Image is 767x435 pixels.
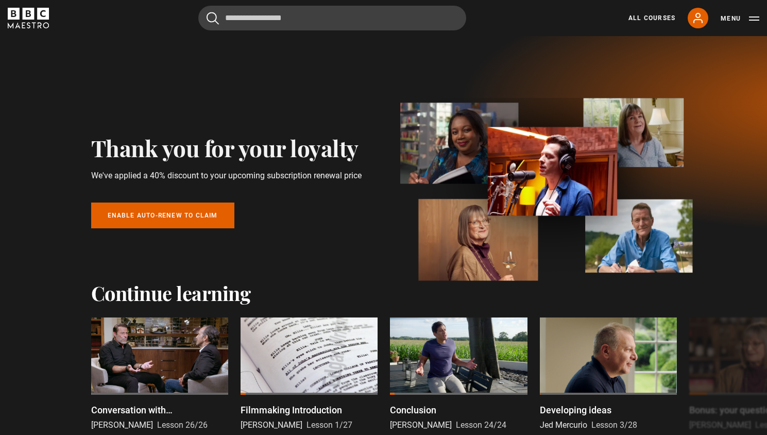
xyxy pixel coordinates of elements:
[456,420,506,430] span: Lesson 24/24
[8,8,49,28] svg: BBC Maestro
[721,13,759,24] button: Toggle navigation
[390,420,452,430] span: [PERSON_NAME]
[306,420,352,430] span: Lesson 1/27
[540,420,587,430] span: Jed Mercurio
[91,170,363,182] p: We've applied a 40% discount to your upcoming subscription renewal price
[207,12,219,25] button: Submit the search query
[91,403,228,417] p: Conversation with [PERSON_NAME]
[591,420,637,430] span: Lesson 3/28
[540,317,677,431] a: Developing ideas Jed Mercurio Lesson 3/28
[689,420,751,430] span: [PERSON_NAME]
[198,6,466,30] input: Search
[91,135,363,161] h2: Thank you for your loyalty
[91,317,228,431] a: Conversation with [PERSON_NAME] [PERSON_NAME] Lesson 26/26
[91,203,234,228] a: Enable auto-renew to claim
[390,403,436,417] p: Conclusion
[400,98,693,281] img: banner_image-1d4a58306c65641337db.webp
[628,13,675,23] a: All Courses
[91,281,676,305] h2: Continue learning
[241,317,378,431] a: Filmmaking Introduction [PERSON_NAME] Lesson 1/27
[241,403,342,417] p: Filmmaking Introduction
[241,420,302,430] span: [PERSON_NAME]
[540,403,611,417] p: Developing ideas
[157,420,208,430] span: Lesson 26/26
[390,317,527,431] a: Conclusion [PERSON_NAME] Lesson 24/24
[91,420,153,430] span: [PERSON_NAME]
